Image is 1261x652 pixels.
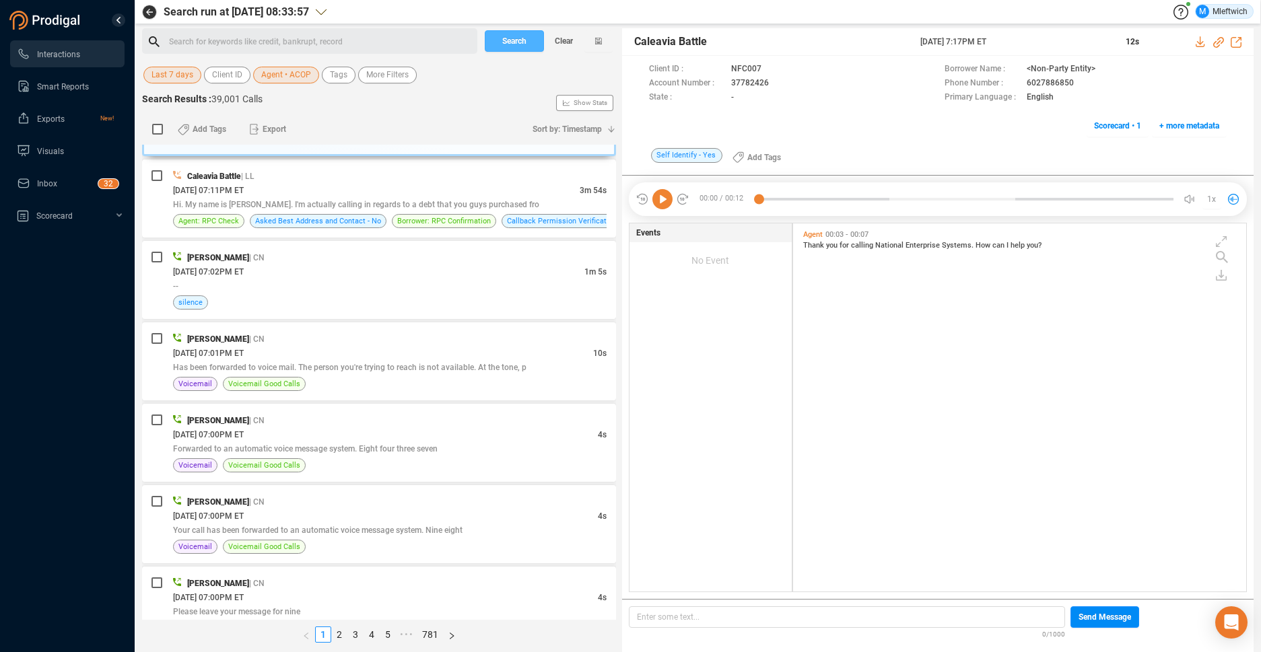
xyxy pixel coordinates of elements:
[593,349,607,358] span: 10s
[634,34,707,50] span: Caleavia Battle
[1027,77,1074,91] span: 6027886850
[253,67,319,83] button: Agent • ACOP
[322,67,355,83] button: Tags
[173,444,438,454] span: Forwarded to an automatic voice message system. Eight four three seven
[724,147,789,168] button: Add Tags
[396,626,417,643] li: Next 5 Pages
[142,159,616,238] div: Caleavia Battle| LL[DATE] 07:11PM ET3m 54sHi. My name is [PERSON_NAME]. I'm actually calling in r...
[598,511,607,521] span: 4s
[396,626,417,643] span: •••
[249,497,265,507] span: | CN
[228,377,300,390] span: Voicemail Good Calls
[348,627,363,642] a: 3
[524,118,616,140] button: Sort by: Timestamp
[142,567,616,645] div: [PERSON_NAME]| CN[DATE] 07:00PM ET4sPlease leave your message for nine
[142,94,211,104] span: Search Results :
[249,334,265,344] span: | CN
[173,186,244,195] span: [DATE] 07:11PM ET
[143,67,201,83] button: Last 7 days
[823,230,871,239] span: 00:03 - 00:07
[249,579,265,588] span: | CN
[840,241,851,250] span: for
[649,91,724,105] span: State :
[173,267,244,277] span: [DATE] 07:02PM ET
[212,67,242,83] span: Client ID
[9,11,83,30] img: prodigal-logo
[417,626,443,643] li: 781
[178,215,239,227] span: Agent: RPC Check
[10,105,125,132] li: Exports
[544,30,584,52] button: Clear
[37,50,80,59] span: Interactions
[380,626,396,643] li: 5
[173,511,244,521] span: [DATE] 07:00PM ET
[173,281,178,291] span: --
[187,579,249,588] span: [PERSON_NAME]
[10,137,125,164] li: Visuals
[485,30,544,52] button: Search
[142,485,616,563] div: [PERSON_NAME]| CN[DATE] 07:00PM ET4sYour call has been forwarded to an automatic voice message sy...
[17,170,114,196] a: Inbox
[598,430,607,439] span: 4s
[1152,115,1227,137] button: + more metadata
[555,30,573,52] span: Clear
[10,170,125,196] li: Inbox
[1094,115,1141,137] span: Scorecard • 1
[747,147,781,168] span: Add Tags
[1196,5,1248,18] div: Mleftwich
[507,215,617,227] span: Callback Permission Verification
[1207,188,1216,210] span: 1x
[302,632,310,640] span: left
[17,73,114,100] a: Smart Reports
[330,67,347,83] span: Tags
[178,540,212,553] span: Voicemail
[1042,628,1065,639] span: 0/1000
[173,430,244,439] span: [DATE] 07:00PM ET
[502,30,526,52] span: Search
[193,118,226,140] span: Add Tags
[1011,241,1027,250] span: help
[1027,63,1095,77] span: <Non-Party Entity>
[204,67,250,83] button: Client ID
[649,77,724,91] span: Account Number :
[942,241,976,250] span: Systems.
[17,40,114,67] a: Interactions
[249,253,265,262] span: | CN
[37,179,57,188] span: Inbox
[358,67,417,83] button: More Filters
[1087,115,1149,137] button: Scorecard • 1
[211,94,263,104] span: 39,001 Calls
[178,459,212,472] span: Voicemail
[228,540,300,553] span: Voicemail Good Calls
[397,215,491,227] span: Borrower: RPC Confirmation
[366,67,409,83] span: More Filters
[636,227,660,239] span: Events
[1159,115,1219,137] span: + more metadata
[104,179,108,192] p: 3
[142,322,616,400] div: [PERSON_NAME]| CN[DATE] 07:01PM ET10sHas been forwarded to voice mail. The person you're trying t...
[800,227,1246,590] div: grid
[1126,37,1139,46] span: 12s
[1007,241,1011,250] span: I
[803,230,823,239] span: Agent
[164,4,309,20] span: Search run at [DATE] 08:33:57
[920,36,1110,48] span: [DATE] 7:17PM ET
[255,215,381,227] span: Asked Best Address and Contact - No
[100,105,114,132] span: New!
[331,626,347,643] li: 2
[178,296,203,309] span: silence
[584,267,607,277] span: 1m 5s
[170,118,234,140] button: Add Tags
[731,77,769,91] span: 37782426
[556,95,613,111] button: Show Stats
[187,172,241,181] span: Caleavia Battle
[443,626,461,643] button: right
[851,241,875,250] span: calling
[298,626,315,643] button: left
[228,459,300,472] span: Voicemail Good Calls
[803,241,826,250] span: Thank
[178,377,212,390] span: Voicemail
[332,627,347,642] a: 2
[1202,190,1221,209] button: 1x
[10,73,125,100] li: Smart Reports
